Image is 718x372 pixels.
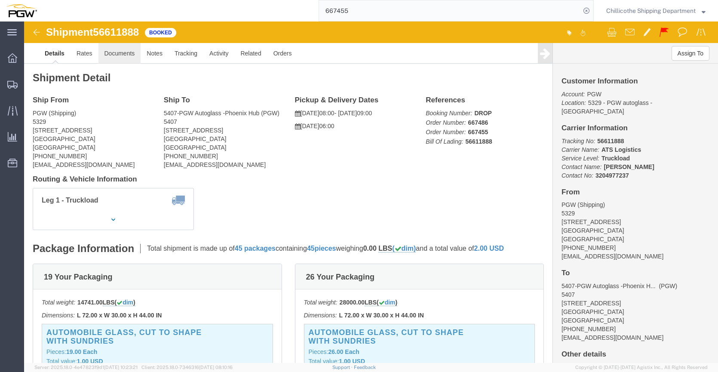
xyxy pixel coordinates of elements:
[606,6,706,16] button: Chillicothe Shipping Department
[319,0,580,21] input: Search for shipment number, reference number
[104,365,138,370] span: [DATE] 10:23:21
[6,4,37,17] img: logo
[575,364,708,371] span: Copyright © [DATE]-[DATE] Agistix Inc., All Rights Reserved
[141,365,233,370] span: Client: 2025.18.0-7346316
[606,6,696,15] span: Chillicothe Shipping Department
[354,365,376,370] a: Feedback
[332,365,354,370] a: Support
[34,365,138,370] span: Server: 2025.18.0-4e47823f9d1
[24,22,718,363] iframe: FS Legacy Container
[199,365,233,370] span: [DATE] 08:10:16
